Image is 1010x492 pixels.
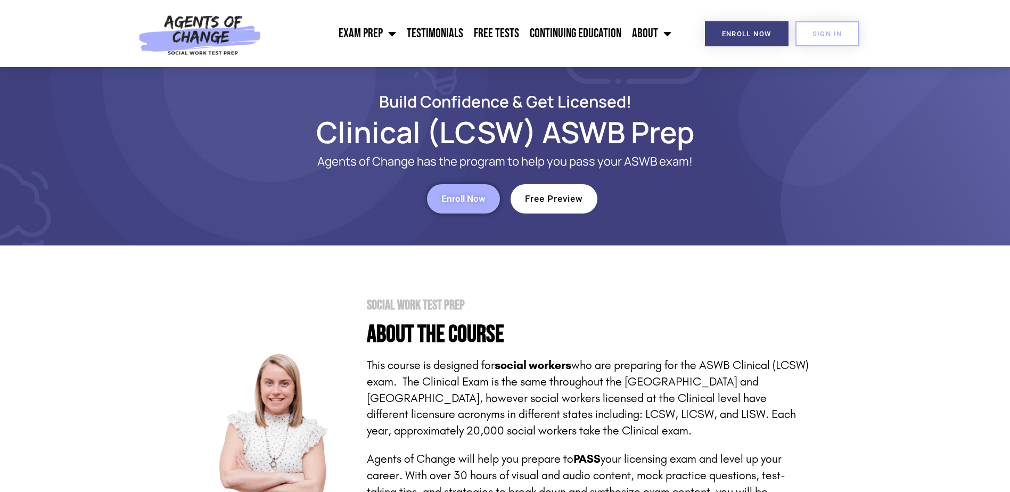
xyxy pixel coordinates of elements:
strong: PASS [573,452,601,466]
a: SIGN IN [795,21,859,46]
strong: social workers [495,358,571,372]
nav: Menu [267,20,677,47]
h1: Clinical (LCSW) ASWB Prep [202,120,809,144]
a: Continuing Education [524,20,627,47]
a: Exam Prep [333,20,401,47]
h2: Social Work Test Prep [367,299,809,312]
a: Enroll Now [705,21,789,46]
a: Testimonials [401,20,469,47]
span: Free Preview [525,194,583,203]
span: Enroll Now [722,30,771,37]
a: Enroll Now [427,184,500,214]
p: Agents of Change has the program to help you pass your ASWB exam! [244,155,766,168]
a: Free Tests [469,20,524,47]
a: About [627,20,677,47]
h4: About the Course [367,323,809,347]
p: This course is designed for who are preparing for the ASWB Clinical (LCSW) exam. The Clinical Exa... [367,357,809,439]
a: Free Preview [511,184,597,214]
h2: Build Confidence & Get Licensed! [202,94,809,109]
span: Enroll Now [441,194,486,203]
span: SIGN IN [812,30,842,37]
